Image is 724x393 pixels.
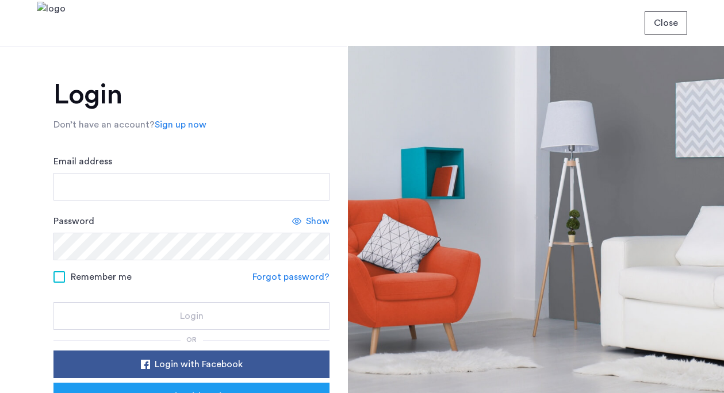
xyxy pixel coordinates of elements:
span: Show [306,214,330,228]
span: Don’t have an account? [53,120,155,129]
a: Sign up now [155,118,206,132]
button: button [645,11,687,34]
a: Forgot password? [252,270,330,284]
span: or [186,336,197,343]
span: Login [180,309,204,323]
span: Login with Facebook [155,357,243,371]
label: Password [53,214,94,228]
h1: Login [53,81,330,109]
span: Close [654,16,678,30]
img: logo [37,2,66,45]
button: button [53,302,330,330]
span: Remember me [71,270,132,284]
button: button [53,350,330,378]
label: Email address [53,155,112,168]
